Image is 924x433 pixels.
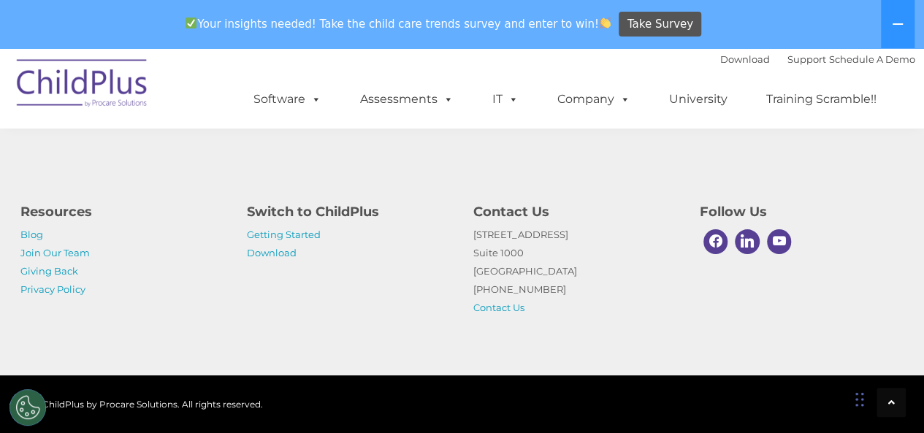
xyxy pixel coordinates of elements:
h4: Follow Us [700,202,904,222]
span: Take Survey [627,12,693,37]
a: Schedule A Demo [829,53,915,65]
font: | [720,53,915,65]
p: [STREET_ADDRESS] Suite 1000 [GEOGRAPHIC_DATA] [PHONE_NUMBER] [473,226,678,317]
a: University [654,85,742,114]
span: © 2025 ChildPlus by Procare Solutions. All rights reserved. [9,399,263,410]
a: Linkedin [731,226,763,258]
img: ✅ [186,18,196,28]
a: Assessments [345,85,468,114]
button: Cookies Settings [9,389,46,426]
a: Software [239,85,336,114]
a: Youtube [763,226,795,258]
iframe: Chat Widget [685,275,924,433]
h4: Switch to ChildPlus [247,202,451,222]
span: Your insights needed! Take the child care trends survey and enter to win! [180,9,617,38]
a: Download [720,53,770,65]
a: Support [787,53,826,65]
a: Training Scramble!! [752,85,891,114]
a: Blog [20,229,43,240]
div: Drag [855,378,864,421]
h4: Resources [20,202,225,222]
a: Getting Started [247,229,321,240]
a: Privacy Policy [20,283,85,295]
a: Giving Back [20,265,78,277]
a: Facebook [700,226,732,258]
a: IT [478,85,533,114]
img: ChildPlus by Procare Solutions [9,49,156,122]
a: Company [543,85,645,114]
a: Take Survey [619,12,701,37]
a: Join Our Team [20,247,90,258]
a: Download [247,247,297,258]
img: 👏 [600,18,611,28]
a: Contact Us [473,302,524,313]
h4: Contact Us [473,202,678,222]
